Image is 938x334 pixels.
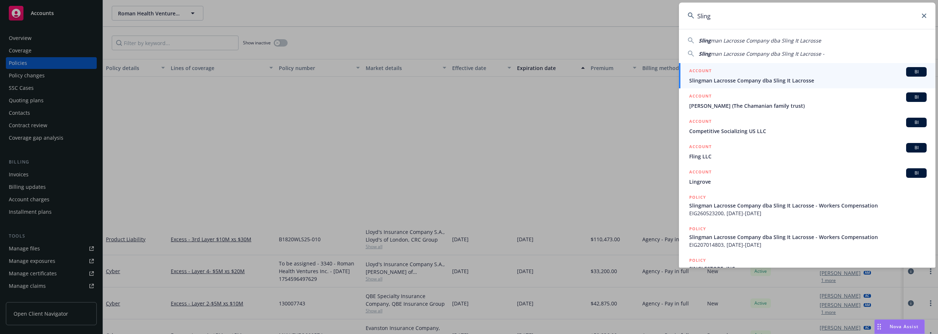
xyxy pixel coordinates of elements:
[890,323,919,330] span: Nova Assist
[679,164,935,190] a: ACCOUNTBILingrove
[909,69,924,75] span: BI
[679,88,935,114] a: ACCOUNTBI[PERSON_NAME] (The Chamanian family trust)
[689,143,712,152] h5: ACCOUNT
[679,139,935,164] a: ACCOUNTBIFling LLC
[711,50,824,57] span: man Lacrosse Company dba Sling It Lacrosse -
[909,170,924,176] span: BI
[711,37,821,44] span: man Lacrosse Company dba Sling It Lacrosse
[699,50,711,57] span: Sling
[679,63,935,88] a: ACCOUNTBISlingman Lacrosse Company dba Sling It Lacrosse
[689,265,927,272] span: SINGLESTORE, INC
[689,233,927,241] span: Slingman Lacrosse Company dba Sling It Lacrosse - Workers Compensation
[679,3,935,29] input: Search...
[875,320,884,334] div: Drag to move
[689,202,927,209] span: Slingman Lacrosse Company dba Sling It Lacrosse - Workers Compensation
[679,253,935,284] a: POLICYSINGLESTORE, INC
[689,77,927,84] span: Slingman Lacrosse Company dba Sling It Lacrosse
[689,102,927,110] span: [PERSON_NAME] (The Chamanian family trust)
[689,127,927,135] span: Competitive Socializing US LLC
[909,144,924,151] span: BI
[909,119,924,126] span: BI
[679,114,935,139] a: ACCOUNTBICompetitive Socializing US LLC
[689,92,712,101] h5: ACCOUNT
[679,190,935,221] a: POLICYSlingman Lacrosse Company dba Sling It Lacrosse - Workers CompensationEIG260523200, [DATE]-...
[689,67,712,76] h5: ACCOUNT
[689,168,712,177] h5: ACCOUNT
[689,241,927,249] span: EIG207014803, [DATE]-[DATE]
[679,221,935,253] a: POLICYSlingman Lacrosse Company dba Sling It Lacrosse - Workers CompensationEIG207014803, [DATE]-...
[699,37,711,44] span: Sling
[909,94,924,100] span: BI
[689,153,927,160] span: Fling LLC
[689,118,712,126] h5: ACCOUNT
[689,194,706,201] h5: POLICY
[689,178,927,186] span: Lingrove
[689,257,706,264] h5: POLICY
[689,209,927,217] span: EIG260523200, [DATE]-[DATE]
[874,319,925,334] button: Nova Assist
[689,225,706,232] h5: POLICY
